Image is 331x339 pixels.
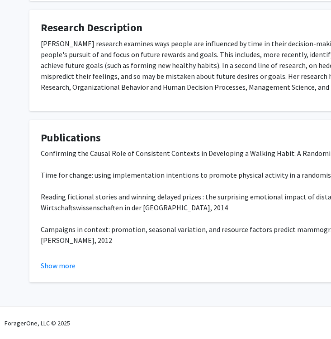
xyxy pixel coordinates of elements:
[7,298,38,332] iframe: Chat
[41,260,76,271] button: Show more
[5,307,70,339] div: ForagerOne, LLC © 2025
